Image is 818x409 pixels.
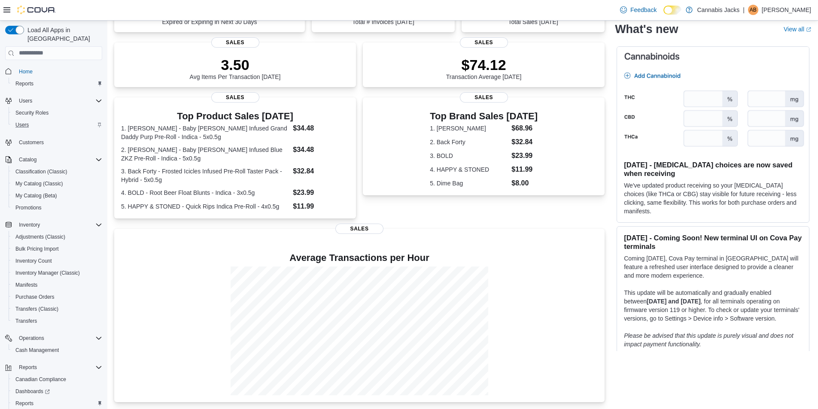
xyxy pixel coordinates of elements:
a: Cash Management [12,345,62,355]
p: Coming [DATE], Cova Pay terminal in [GEOGRAPHIC_DATA] will feature a refreshed user interface des... [624,254,802,280]
span: Inventory Count [15,258,52,264]
span: Promotions [12,203,102,213]
dt: 1. [PERSON_NAME] [430,124,508,133]
p: We've updated product receiving so your [MEDICAL_DATA] choices (like THCa or CBG) stay visible fo... [624,181,802,215]
p: This update will be automatically and gradually enabled between , for all terminals operating on ... [624,288,802,323]
span: Manifests [12,280,102,290]
span: Feedback [630,6,657,14]
button: Classification (Classic) [9,166,106,178]
span: Security Roles [15,109,49,116]
button: Canadian Compliance [9,373,106,385]
h4: Average Transactions per Hour [121,253,598,263]
span: Operations [15,333,102,343]
span: Home [15,66,102,77]
span: Inventory [19,221,40,228]
span: My Catalog (Classic) [12,179,102,189]
span: Inventory Count [12,256,102,266]
a: Home [15,67,36,77]
dt: 5. HAPPY & STONED - Quick Rips Indica Pre-Roll - 4x0.5g [121,202,289,211]
span: Dashboards [12,386,102,397]
p: 3.50 [190,56,281,73]
h2: What's new [615,22,678,36]
dd: $32.84 [293,166,349,176]
button: Inventory Count [9,255,106,267]
span: Customers [15,137,102,148]
span: Reports [15,362,102,373]
span: Dashboards [15,388,50,395]
img: Cova [17,6,56,14]
button: Purchase Orders [9,291,106,303]
button: Transfers [9,315,106,327]
div: Transaction Average [DATE] [446,56,522,80]
span: Users [15,121,29,128]
span: Inventory [15,220,102,230]
button: Inventory Manager (Classic) [9,267,106,279]
span: Users [15,96,102,106]
dd: $68.96 [511,123,538,133]
span: My Catalog (Classic) [15,180,63,187]
dt: 3. BOLD [430,151,508,160]
dd: $11.99 [293,201,349,212]
h3: [DATE] - Coming Soon! New terminal UI on Cova Pay terminals [624,233,802,251]
a: Reports [12,79,37,89]
dd: $32.84 [511,137,538,147]
span: Bulk Pricing Import [15,245,59,252]
dt: 1. [PERSON_NAME] - Baby [PERSON_NAME] Infused Grand Daddy Purp Pre-Roll - Indica - 5x0.5g [121,124,289,141]
dt: 4. HAPPY & STONED [430,165,508,174]
span: Home [19,68,33,75]
div: Avg Items Per Transaction [DATE] [190,56,281,80]
div: Andrea Bortolussi [748,5,758,15]
dd: $34.48 [293,123,349,133]
a: Security Roles [12,108,52,118]
span: Transfers [12,316,102,326]
button: Promotions [9,202,106,214]
input: Dark Mode [663,6,681,15]
h3: [DATE] - [MEDICAL_DATA] choices are now saved when receiving [624,161,802,178]
span: Sales [335,224,383,234]
span: Bulk Pricing Import [12,244,102,254]
button: My Catalog (Classic) [9,178,106,190]
a: Inventory Count [12,256,55,266]
span: Reports [12,79,102,89]
a: Purchase Orders [12,292,58,302]
p: $74.12 [446,56,522,73]
button: Users [2,95,106,107]
button: Inventory [2,219,106,231]
span: Cash Management [15,347,59,354]
a: Canadian Compliance [12,374,70,385]
span: Security Roles [12,108,102,118]
a: Manifests [12,280,41,290]
span: Users [19,97,32,104]
span: Sales [211,37,259,48]
button: Reports [2,361,106,373]
span: Reports [12,398,102,409]
span: Canadian Compliance [12,374,102,385]
dd: $23.99 [511,151,538,161]
button: My Catalog (Beta) [9,190,106,202]
svg: External link [806,27,811,32]
p: [PERSON_NAME] [762,5,811,15]
button: Users [9,119,106,131]
button: Reports [15,362,40,373]
dt: 2. [PERSON_NAME] - Baby [PERSON_NAME] Infused Blue ZKZ Pre-Roll - Indica - 5x0.5g [121,145,289,163]
dd: $23.99 [293,188,349,198]
span: Classification (Classic) [15,168,67,175]
dt: 3. Back Forty - Frosted Icicles Infused Pre-Roll Taster Pack - Hybrid - 5x0.5g [121,167,289,184]
button: Manifests [9,279,106,291]
button: Bulk Pricing Import [9,243,106,255]
em: Please be advised that this update is purely visual and does not impact payment functionality. [624,332,794,348]
button: Catalog [15,155,40,165]
a: Transfers (Classic) [12,304,62,314]
h3: Top Product Sales [DATE] [121,111,349,121]
span: Inventory Manager (Classic) [15,270,80,276]
button: Adjustments (Classic) [9,231,106,243]
span: Catalog [15,155,102,165]
span: AB [750,5,757,15]
span: Canadian Compliance [15,376,66,383]
dt: 5. Dime Bag [430,179,508,188]
a: Classification (Classic) [12,167,71,177]
span: Sales [211,92,259,103]
a: My Catalog (Classic) [12,179,67,189]
span: Transfers [15,318,37,324]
